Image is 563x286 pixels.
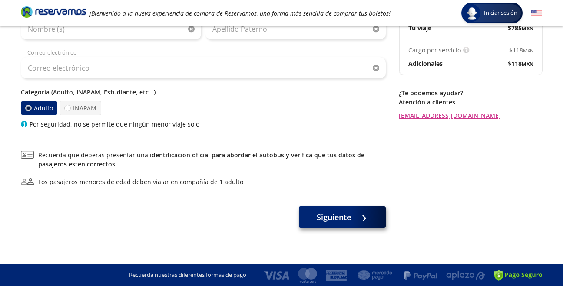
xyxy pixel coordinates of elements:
a: [EMAIL_ADDRESS][DOMAIN_NAME] [399,111,542,120]
span: $ 118 [508,59,533,68]
iframe: Messagebird Livechat Widget [513,236,554,277]
a: Brand Logo [21,5,86,21]
p: Cargo por servicio [408,45,461,55]
span: Siguiente [317,211,351,223]
span: $ 785 [508,23,533,32]
label: Adulto [21,101,57,115]
small: MXN [522,25,533,32]
label: INAPAM [60,101,101,115]
small: MXN [522,61,533,67]
p: Adicionales [408,59,443,68]
span: $ 118 [509,45,533,55]
span: Iniciar sesión [480,9,521,17]
i: Brand Logo [21,5,86,18]
span: Recuerda que deberás presentar una [38,150,386,169]
p: Categoría (Adulto, INAPAM, Estudiante, etc...) [21,88,386,97]
p: Atención a clientes [399,97,542,107]
a: identificación oficial para abordar el autobús y verifica que tus datos de pasajeros estén correc... [38,151,364,168]
p: Tu viaje [408,23,431,32]
p: Por seguridad, no se permite que ningún menor viaje solo [30,120,199,129]
p: Recuerda nuestras diferentes formas de pago [129,271,246,279]
small: MXN [523,47,533,54]
input: Apellido Paterno [205,18,386,40]
button: English [531,8,542,19]
div: Los pasajeros menores de edad deben viajar en compañía de 1 adulto [38,177,243,186]
p: ¿Te podemos ayudar? [399,88,542,97]
input: Nombre (s) [21,18,201,40]
em: ¡Bienvenido a la nueva experiencia de compra de Reservamos, una forma más sencilla de comprar tus... [89,9,391,17]
input: Correo electrónico [21,57,386,79]
button: Siguiente [299,206,386,228]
